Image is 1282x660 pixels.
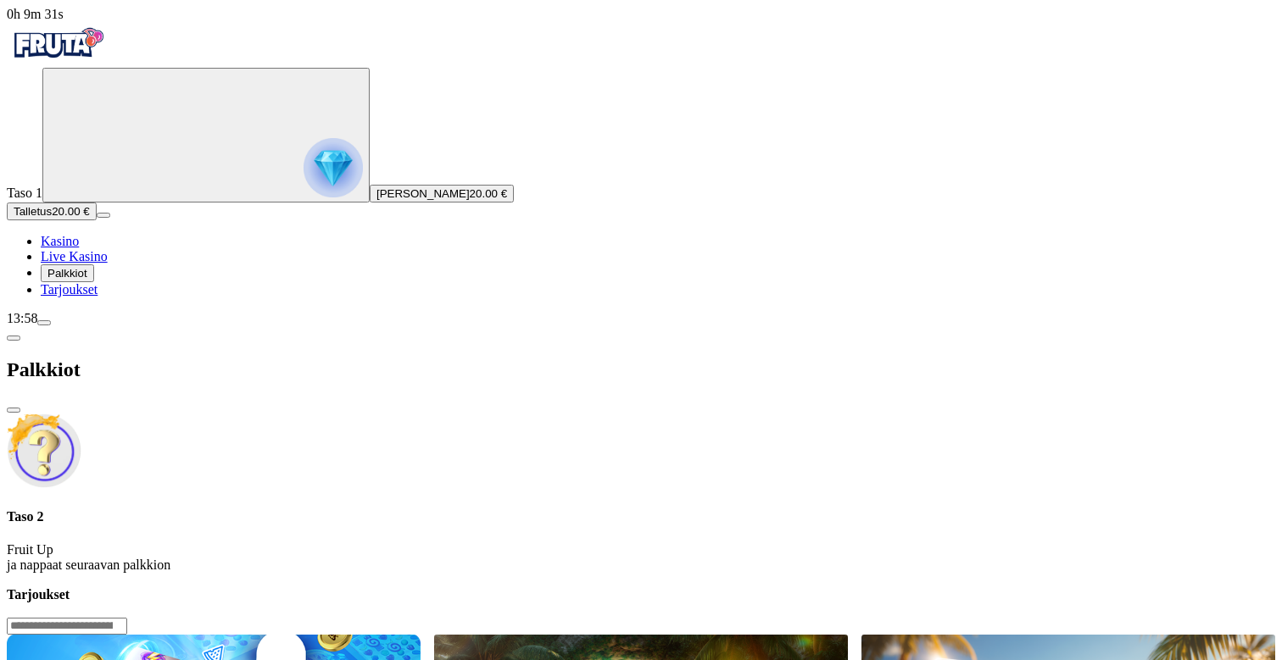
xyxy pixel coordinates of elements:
span: [PERSON_NAME] [376,187,470,200]
a: Tarjoukset [41,282,98,297]
a: Fruta [7,53,109,67]
input: Search [7,618,127,635]
h3: Tarjoukset [7,586,1275,602]
img: Fruta [7,22,109,64]
button: [PERSON_NAME]20.00 € [370,185,514,202]
button: menu [97,213,110,218]
span: Taso 1 [7,186,42,200]
button: reward progress [42,68,370,202]
p: Fruit Up ja nappaat seuraavan palkkion [7,542,1275,573]
img: Unlock reward icon [7,413,81,488]
nav: Primary [7,22,1275,297]
span: 13:58 [7,311,37,325]
a: Kasino [41,234,79,248]
span: user session time [7,7,64,21]
h4: Taso 2 [7,509,1275,524]
button: Talletusplus icon20.00 € [7,202,97,220]
h2: Palkkiot [7,358,1275,381]
a: Live Kasino [41,249,108,263]
img: reward progress [304,138,363,197]
nav: Main menu [7,234,1275,297]
button: Palkkiot [41,264,94,282]
button: close [7,408,20,413]
span: 20.00 € [470,187,507,200]
span: Talletus [14,205,52,218]
button: menu [37,320,51,325]
button: chevron-left icon [7,336,20,341]
span: Palkkiot [47,267,87,280]
span: 20.00 € [52,205,89,218]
